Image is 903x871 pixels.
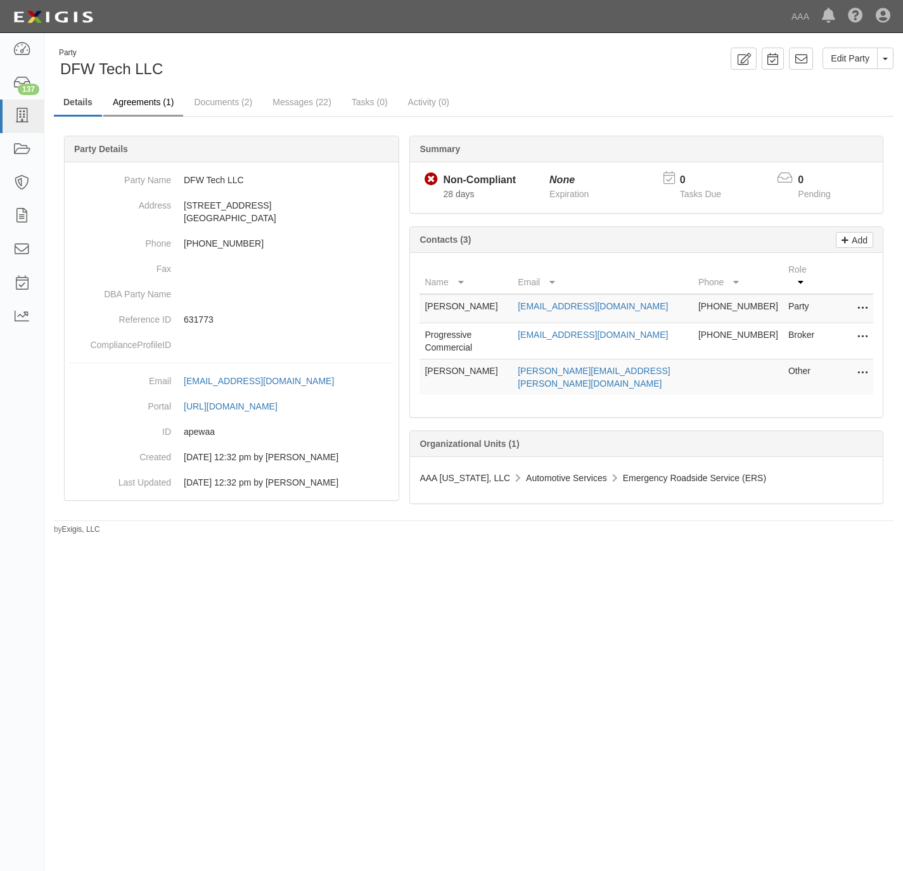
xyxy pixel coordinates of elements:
[184,89,262,115] a: Documents (2)
[399,89,459,115] a: Activity (0)
[419,258,513,294] th: Name
[70,368,171,387] dt: Email
[70,307,171,326] dt: Reference ID
[70,193,394,231] dd: [STREET_ADDRESS] [GEOGRAPHIC_DATA]
[549,174,575,185] i: None
[518,301,668,311] a: [EMAIL_ADDRESS][DOMAIN_NAME]
[54,48,464,80] div: DFW Tech LLC
[59,48,163,58] div: Party
[798,189,830,199] span: Pending
[518,330,668,340] a: [EMAIL_ADDRESS][DOMAIN_NAME]
[103,89,183,117] a: Agreements (1)
[623,473,766,483] span: Emergency Roadside Service (ERS)
[783,258,823,294] th: Role
[74,144,128,154] b: Party Details
[184,401,291,411] a: [URL][DOMAIN_NAME]
[54,524,100,535] small: by
[419,359,513,396] td: [PERSON_NAME]
[693,258,783,294] th: Phone
[184,376,348,386] a: [EMAIL_ADDRESS][DOMAIN_NAME]
[263,89,341,115] a: Messages (22)
[70,470,171,489] dt: Last Updated
[693,323,783,359] td: [PHONE_NUMBER]
[443,189,474,199] span: Since 08/13/2025
[70,167,394,193] dd: DFW Tech LLC
[70,444,171,463] dt: Created
[680,173,737,188] p: 0
[443,173,516,188] div: Non-Compliant
[849,233,868,247] p: Add
[70,167,171,186] dt: Party Name
[10,6,97,29] img: logo-5460c22ac91f19d4615b14bd174203de0afe785f0fc80cf4dbbc73dc1793850b.png
[419,235,471,245] b: Contacts (3)
[18,84,39,95] div: 137
[419,473,510,483] span: AAA [US_STATE], LLC
[783,294,823,323] td: Party
[184,375,334,387] div: [EMAIL_ADDRESS][DOMAIN_NAME]
[184,313,394,326] p: 631773
[783,359,823,396] td: Other
[60,60,163,77] span: DFW Tech LLC
[70,231,171,250] dt: Phone
[70,419,171,438] dt: ID
[549,189,589,199] span: Expiration
[70,444,394,470] dd: 06/11/2024 12:32 pm by Benjamin Tully
[342,89,397,115] a: Tasks (0)
[836,232,873,248] a: Add
[70,394,171,413] dt: Portal
[70,231,394,256] dd: [PHONE_NUMBER]
[62,525,100,534] a: Exigis, LLC
[425,173,438,186] i: Non-Compliant
[693,294,783,323] td: [PHONE_NUMBER]
[70,470,394,495] dd: 06/11/2024 12:32 pm by Benjamin Tully
[70,281,171,300] dt: DBA Party Name
[419,323,513,359] td: Progressive Commercial
[70,332,171,351] dt: ComplianceProfileID
[513,258,693,294] th: Email
[419,144,460,154] b: Summary
[70,419,394,444] dd: apewaa
[518,366,670,389] a: [PERSON_NAME][EMAIL_ADDRESS][PERSON_NAME][DOMAIN_NAME]
[680,189,721,199] span: Tasks Due
[798,173,846,188] p: 0
[783,323,823,359] td: Broker
[785,4,816,29] a: AAA
[526,473,607,483] span: Automotive Services
[848,9,863,24] i: Help Center - Complianz
[823,48,878,69] a: Edit Party
[419,439,519,449] b: Organizational Units (1)
[419,294,513,323] td: [PERSON_NAME]
[54,89,102,117] a: Details
[70,256,171,275] dt: Fax
[70,193,171,212] dt: Address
